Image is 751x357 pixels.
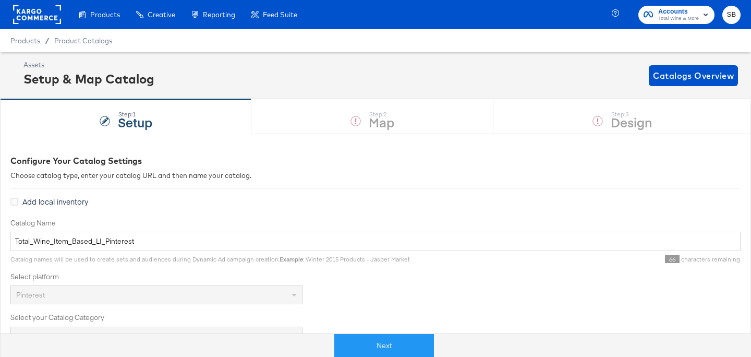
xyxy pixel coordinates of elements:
[148,10,175,19] span: Creative
[118,111,152,118] div: Step: 1
[10,218,741,228] label: Catalog Name
[10,313,741,323] label: Select your Catalog Category
[649,65,738,86] button: Catalogs Overview
[10,37,40,45] span: Products
[653,68,734,83] span: Catalogs Overview
[410,255,741,264] div: characters remaining
[54,37,112,45] a: Product Catalogs
[638,6,714,24] button: AccountsTotal Wine & More
[10,232,741,251] input: Name your catalog e.g. My Dynamic Product Catalog
[23,60,154,70] div: Assets
[23,70,154,88] div: Setup & Map Catalog
[658,15,699,23] span: Total Wine & More
[10,272,741,282] label: Select platform
[10,255,410,263] span: Catalog names will be used to create sets and audiences during Dynamic Ad campaign creation. : Wi...
[726,9,736,21] span: SB
[10,155,741,167] div: Configure Your Catalog Settings
[203,10,235,19] span: Reporting
[90,10,120,19] span: Products
[722,6,741,24] button: SB
[22,196,88,207] span: Add local inventory
[16,290,45,300] span: Pinterest
[280,255,303,263] strong: Example
[118,113,152,130] strong: Setup
[658,6,699,17] span: Accounts
[665,255,680,263] span: 66
[263,10,297,19] span: Feed Suite
[40,37,54,45] span: /
[10,171,741,181] div: Choose catalog type, enter your catalog URL and then name your catalog.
